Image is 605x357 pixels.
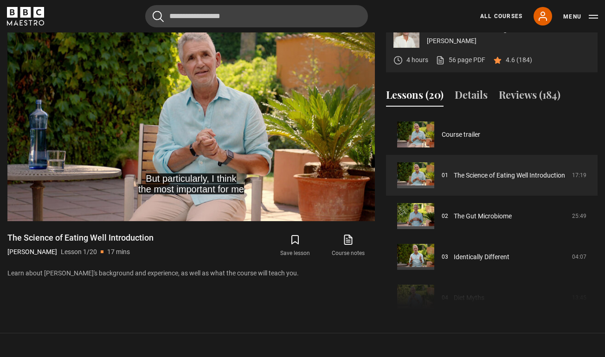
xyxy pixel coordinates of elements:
[563,12,598,21] button: Toggle navigation
[153,11,164,22] button: Submit the search query
[61,247,97,257] p: Lesson 1/20
[269,232,322,259] button: Save lesson
[480,12,522,20] a: All Courses
[7,232,154,243] h1: The Science of Eating Well Introduction
[436,55,485,65] a: 56 page PDF
[386,87,444,107] button: Lessons (20)
[454,171,565,180] a: The Science of Eating Well Introduction
[455,87,488,107] button: Details
[499,87,560,107] button: Reviews (184)
[7,268,375,278] p: Learn about [PERSON_NAME]'s background and experience, as well as what the course will teach you.
[322,232,375,259] a: Course notes
[506,55,532,65] p: 4.6 (184)
[7,7,44,25] svg: BBC Maestro
[107,247,130,257] p: 17 mins
[7,247,57,257] p: [PERSON_NAME]
[406,55,428,65] p: 4 hours
[442,130,480,140] a: Course trailer
[7,14,375,221] video-js: Video Player
[454,211,512,221] a: The Gut Microbiome
[145,5,368,27] input: Search
[427,36,590,46] p: [PERSON_NAME]
[454,252,509,262] a: Identically Different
